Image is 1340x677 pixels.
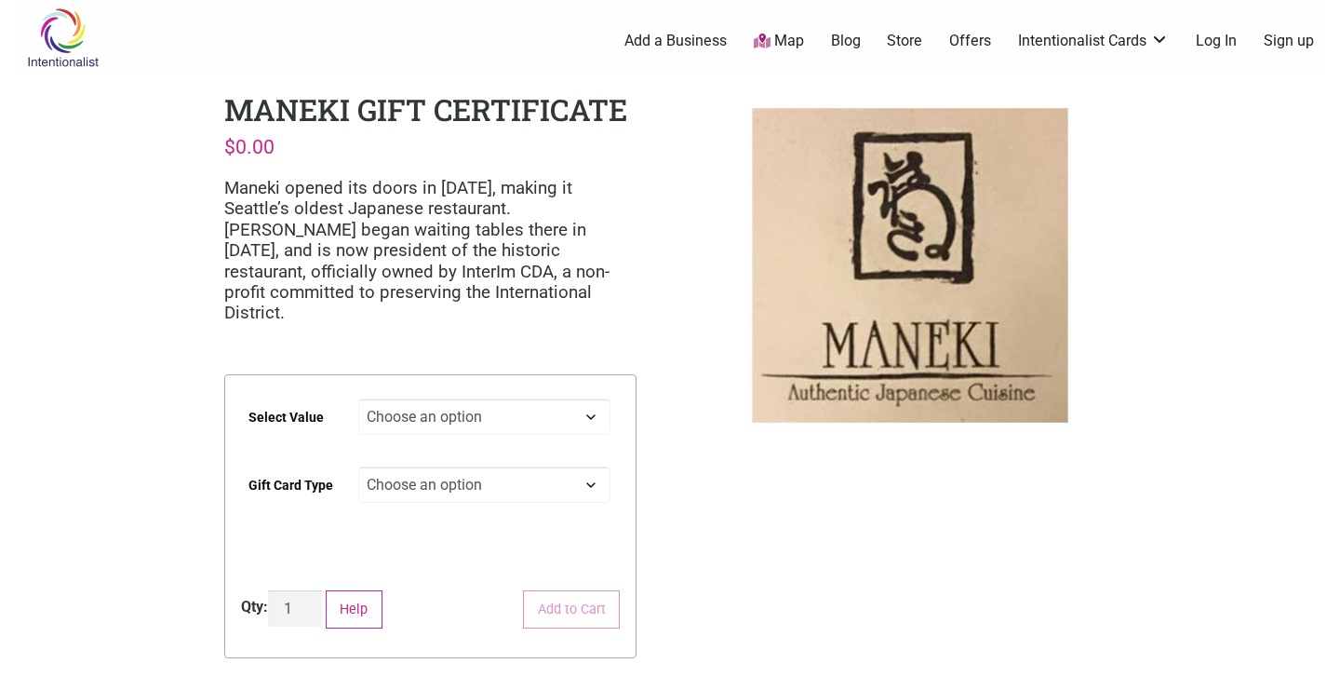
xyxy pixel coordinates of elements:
a: Log In [1196,31,1237,51]
a: Sign up [1264,31,1314,51]
span: $ [224,135,235,158]
a: Add a Business [624,31,727,51]
button: Help [326,590,382,629]
img: Maneki Gift Certificate [703,89,1116,441]
label: Select Value [248,397,324,439]
bdi: 0.00 [224,135,275,158]
a: Blog [831,31,861,51]
a: Map [754,31,804,52]
a: Intentionalist Cards [1018,31,1169,51]
img: Intentionalist [19,7,107,68]
h1: Maneki Gift Certificate [224,89,627,129]
div: Qty: [241,596,268,618]
button: Add to Cart [523,590,620,629]
label: Gift Card Type [248,465,333,507]
p: Maneki opened its doors in [DATE], making it Seattle’s oldest Japanese restaurant. [PERSON_NAME] ... [224,178,636,324]
a: Offers [949,31,991,51]
a: Store [887,31,922,51]
input: Product quantity [268,590,322,627]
